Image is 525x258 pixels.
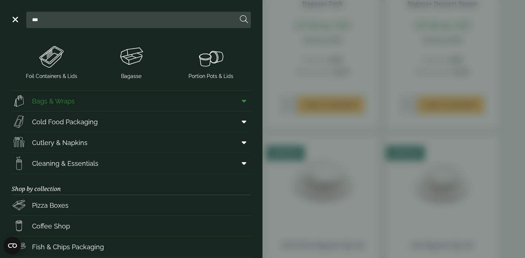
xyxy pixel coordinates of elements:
img: open-wipe.svg [12,156,26,171]
span: Fish & Chips Packaging [32,242,104,252]
a: Cleaning & Essentials [12,153,251,173]
img: Foil_container.svg [15,42,89,71]
span: Bagasse [121,73,141,80]
a: Bagasse [94,40,168,82]
img: PortionPots.svg [174,42,248,71]
a: Pizza Boxes [12,195,251,215]
span: Foil Containers & Lids [26,73,77,80]
span: Cold Food Packaging [32,117,98,127]
a: Cutlery & Napkins [12,132,251,153]
a: Coffee Shop [12,216,251,236]
button: Open CMP widget [4,237,21,254]
span: Cutlery & Napkins [32,138,87,148]
img: Pizza_boxes.svg [12,198,26,212]
span: Pizza Boxes [32,200,69,210]
a: Bags & Wraps [12,91,251,111]
span: Cleaning & Essentials [32,159,98,168]
a: Fish & Chips Packaging [12,236,251,257]
span: Coffee Shop [32,221,70,231]
h3: Shop by collection [12,174,251,195]
span: Bags & Wraps [32,96,75,106]
a: Portion Pots & Lids [174,40,248,82]
img: Cutlery.svg [12,135,26,150]
img: HotDrink_paperCup.svg [12,219,26,233]
img: Clamshell_box.svg [94,42,168,71]
a: Foil Containers & Lids [15,40,89,82]
img: Paper_carriers.svg [12,94,26,108]
a: Cold Food Packaging [12,112,251,132]
span: Portion Pots & Lids [188,73,233,80]
img: Sandwich_box.svg [12,114,26,129]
